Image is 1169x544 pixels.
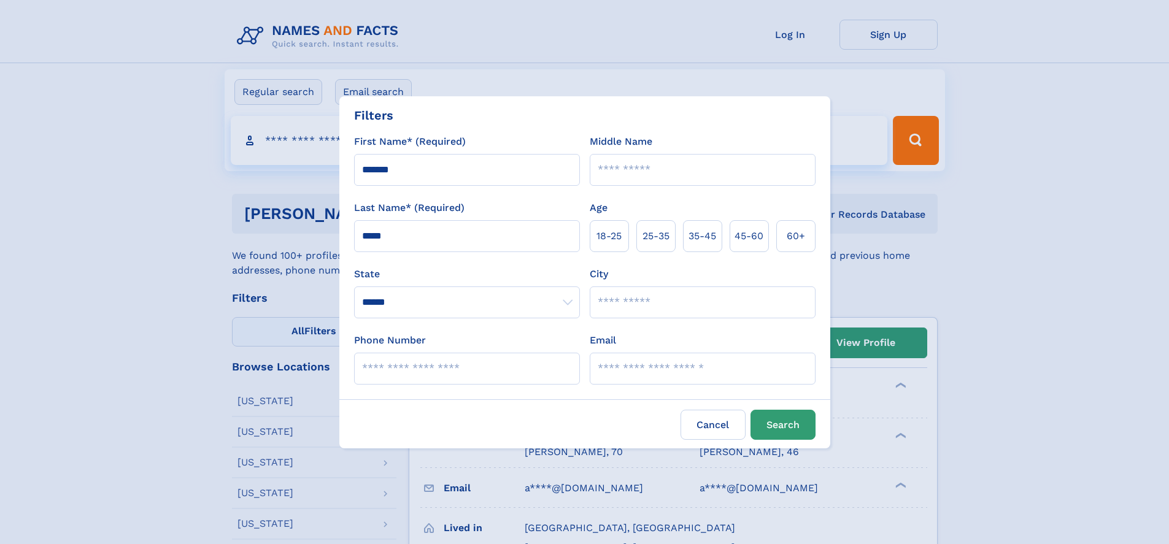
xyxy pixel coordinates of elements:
[590,267,608,282] label: City
[750,410,816,440] button: Search
[354,134,466,149] label: First Name* (Required)
[735,229,763,243] span: 45‑60
[681,410,746,440] label: Cancel
[787,229,805,243] span: 60+
[590,134,652,149] label: Middle Name
[354,201,465,215] label: Last Name* (Required)
[590,201,608,215] label: Age
[354,267,580,282] label: State
[354,106,393,125] div: Filters
[590,333,616,348] label: Email
[689,229,716,243] span: 35‑45
[354,333,426,348] label: Phone Number
[642,229,669,243] span: 25‑35
[596,229,622,243] span: 18‑25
